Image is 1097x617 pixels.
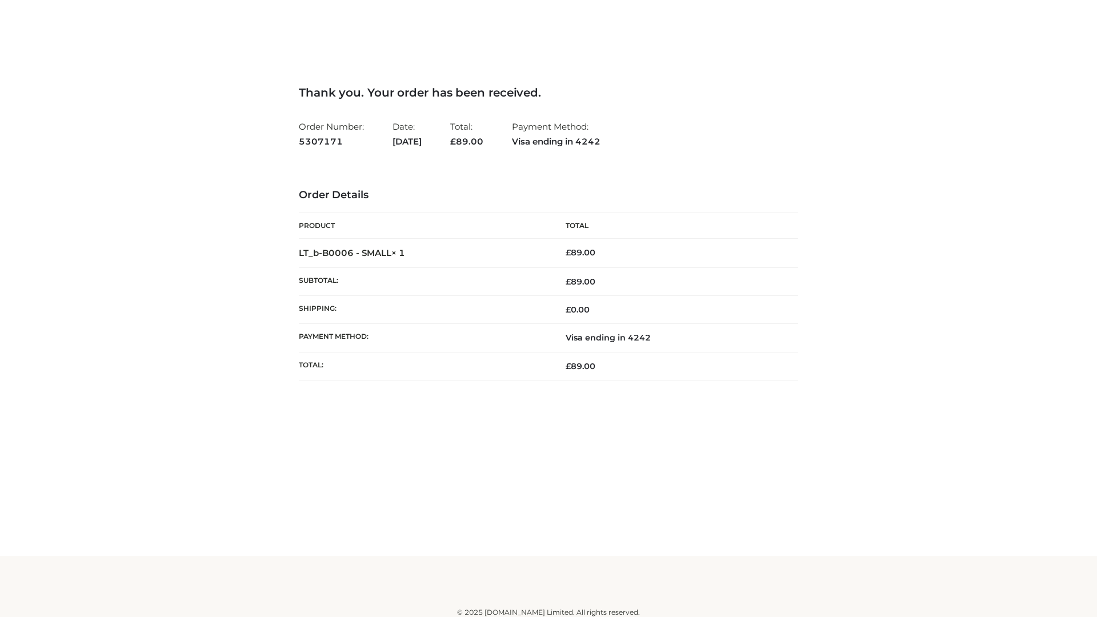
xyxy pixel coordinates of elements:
h3: Thank you. Your order has been received. [299,86,798,99]
li: Order Number: [299,117,364,151]
span: £ [566,247,571,258]
li: Total: [450,117,483,151]
strong: × 1 [391,247,405,258]
strong: Visa ending in 4242 [512,134,600,149]
bdi: 0.00 [566,305,590,315]
bdi: 89.00 [566,247,595,258]
span: £ [566,277,571,287]
th: Total [548,213,798,239]
strong: [DATE] [393,134,422,149]
li: Date: [393,117,422,151]
span: £ [450,136,456,147]
span: £ [566,361,571,371]
th: Subtotal: [299,267,548,295]
span: £ [566,305,571,315]
span: 89.00 [450,136,483,147]
h3: Order Details [299,189,798,202]
th: Total: [299,352,548,380]
td: Visa ending in 4242 [548,324,798,352]
li: Payment Method: [512,117,600,151]
th: Product [299,213,548,239]
strong: 5307171 [299,134,364,149]
th: Shipping: [299,296,548,324]
span: 89.00 [566,361,595,371]
strong: LT_b-B0006 - SMALL [299,247,405,258]
span: 89.00 [566,277,595,287]
th: Payment method: [299,324,548,352]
